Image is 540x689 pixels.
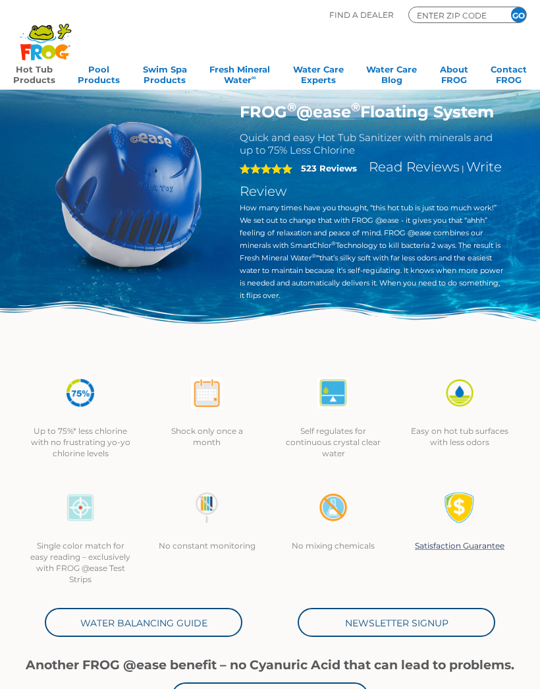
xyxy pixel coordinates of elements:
[191,492,223,524] img: no-constant-monitoring1
[491,60,527,86] a: ContactFROG
[240,131,504,156] h2: Quick and easy Hot Tub Sanitizer with minerals and up to 75% Less Chlorine
[366,60,417,86] a: Water CareBlog
[157,425,257,448] p: Shock only once a month
[444,492,475,524] img: Satisfaction Guarantee Icon
[369,159,460,175] a: Read Reviews
[511,7,526,22] input: GO
[65,377,96,409] img: icon-atease-75percent-less
[287,100,296,115] sup: ®
[415,541,504,551] a: Satisfaction Guarantee
[240,164,292,174] span: 5
[209,60,270,86] a: Fresh MineralWater∞
[252,74,256,81] sup: ∞
[444,377,475,409] img: icon-atease-easy-on
[78,60,120,86] a: PoolProducts
[143,60,187,86] a: Swim SpaProducts
[283,540,383,551] p: No mixing chemicals
[317,377,349,409] img: atease-icon-self-regulates
[37,102,220,285] img: hot-tub-product-atease-system.png
[329,7,394,23] p: Find A Dealer
[351,100,360,115] sup: ®
[240,102,504,121] h1: FROG @ease Floating System
[293,60,344,86] a: Water CareExperts
[13,7,78,61] img: Frog Products Logo
[30,425,130,459] p: Up to 75%* less chlorine with no frustrating yo-yo chlorine levels
[462,164,464,173] span: |
[157,540,257,551] p: No constant monitoring
[13,60,55,86] a: Hot TubProducts
[311,253,320,259] sup: ®∞
[240,202,504,302] p: How many times have you thought, “this hot tub is just too much work!” We set out to change that ...
[45,608,242,637] a: Water Balancing Guide
[301,163,357,173] strong: 523 Reviews
[410,425,510,448] p: Easy on hot tub surfaces with less odors
[440,60,468,86] a: AboutFROG
[17,658,523,673] h1: Another FROG @ease benefit – no Cyanuric Acid that can lead to problems.
[317,492,349,524] img: no-mixing1
[331,240,336,247] sup: ®
[65,492,96,524] img: icon-atease-color-match
[30,540,130,585] p: Single color match for easy reading – exclusively with FROG @ease Test Strips
[191,377,223,409] img: atease-icon-shock-once
[283,425,383,459] p: Self regulates for continuous crystal clear water
[298,608,495,637] a: Newsletter Signup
